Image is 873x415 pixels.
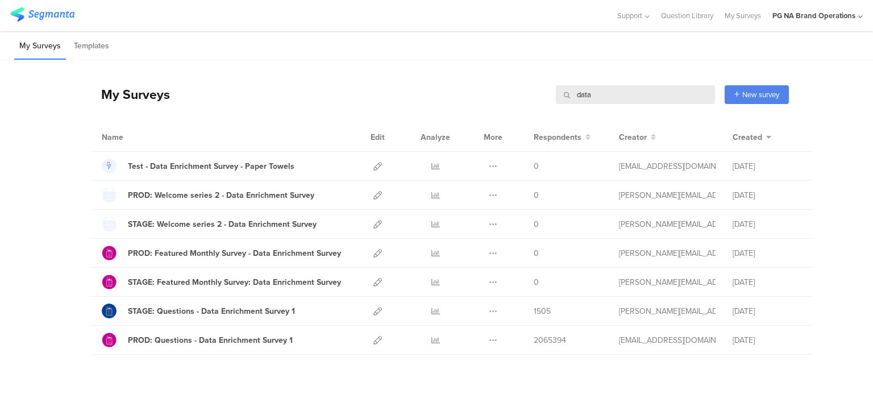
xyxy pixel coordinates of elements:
[102,246,341,260] a: PROD: Featured Monthly Survey - Data Enrichment Survey
[534,160,539,172] span: 0
[772,10,855,21] div: PG NA Brand Operations
[102,131,170,143] div: Name
[733,131,762,143] span: Created
[10,7,74,22] img: segmanta logo
[556,85,715,104] input: Survey Name, Creator...
[534,189,539,201] span: 0
[102,304,295,318] a: STAGE: Questions - Data Enrichment Survey 1
[733,160,801,172] div: [DATE]
[619,131,647,143] span: Creator
[733,276,801,288] div: [DATE]
[733,131,771,143] button: Created
[69,33,114,60] li: Templates
[534,131,591,143] button: Respondents
[534,276,539,288] span: 0
[365,123,390,151] div: Edit
[128,189,314,201] div: PROD: Welcome series 2 - Data Enrichment Survey
[534,131,581,143] span: Respondents
[102,159,294,173] a: Test - Data Enrichment Survey - Paper Towels
[619,218,716,230] div: ramkumar.raman@mindtree.com
[534,334,566,346] span: 2065394
[128,305,295,317] div: STAGE: Questions - Data Enrichment Survey 1
[534,305,551,317] span: 1505
[481,123,505,151] div: More
[619,131,656,143] button: Creator
[619,189,716,201] div: ramkumar.raman@mindtree.com
[619,160,716,172] div: gallup.r@pg.com
[14,33,66,60] li: My Surveys
[733,334,801,346] div: [DATE]
[128,247,341,259] div: PROD: Featured Monthly Survey - Data Enrichment Survey
[742,89,779,100] span: New survey
[128,160,294,172] div: Test - Data Enrichment Survey - Paper Towels
[617,10,642,21] span: Support
[733,247,801,259] div: [DATE]
[128,218,317,230] div: STAGE: Welcome series 2 - Data Enrichment Survey
[534,247,539,259] span: 0
[128,276,341,288] div: STAGE: Featured Monthly Survey: Data Enrichment Survey
[418,123,452,151] div: Analyze
[102,275,341,289] a: STAGE: Featured Monthly Survey: Data Enrichment Survey
[619,305,716,317] div: ramkumar.raman@mindtree.com
[534,218,539,230] span: 0
[733,218,801,230] div: [DATE]
[102,333,293,347] a: PROD: Questions - Data Enrichment Survey 1
[128,334,293,346] div: PROD: Questions - Data Enrichment Survey 1
[619,247,716,259] div: ramkumar.raman@mindtree.com
[102,188,314,202] a: PROD: Welcome series 2 - Data Enrichment Survey
[733,189,801,201] div: [DATE]
[102,217,317,231] a: STAGE: Welcome series 2 - Data Enrichment Survey
[619,334,716,346] div: jb@segmanta.com
[90,85,170,104] div: My Surveys
[619,276,716,288] div: ramkumar.raman@mindtree.com
[733,305,801,317] div: [DATE]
